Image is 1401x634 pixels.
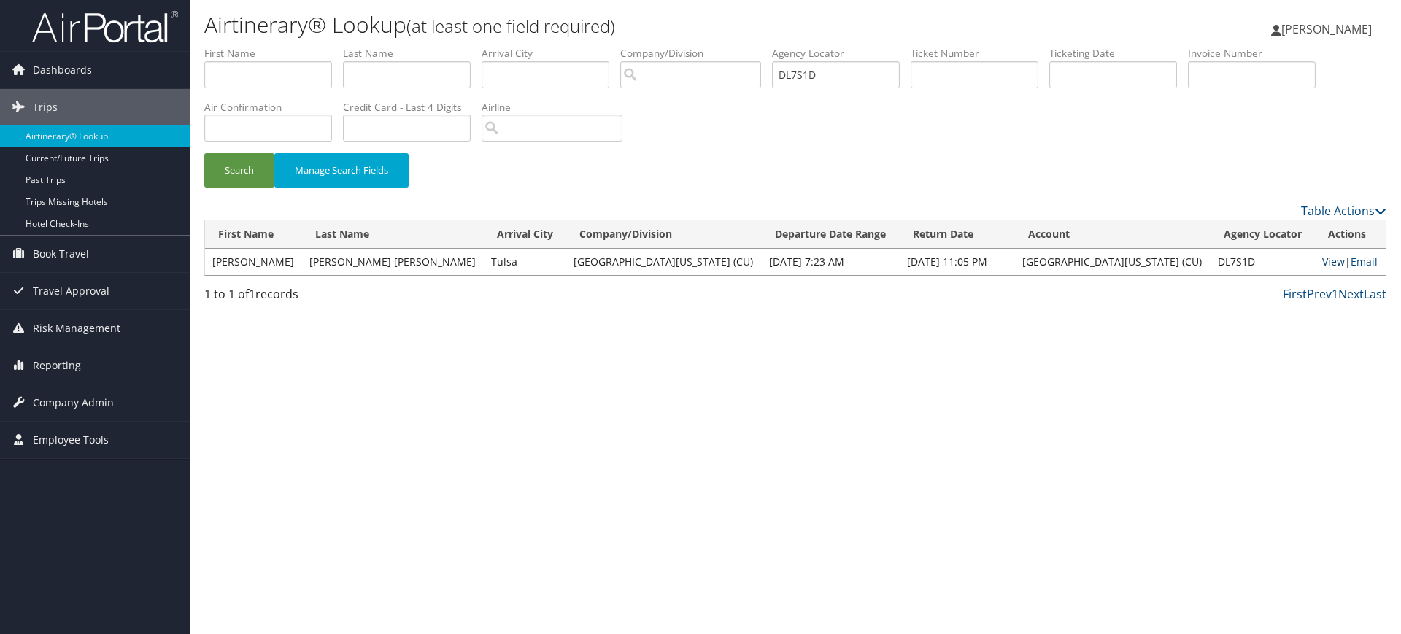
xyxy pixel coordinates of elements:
[1338,286,1364,302] a: Next
[482,100,633,115] label: Airline
[1271,7,1386,51] a: [PERSON_NAME]
[1015,249,1210,275] td: [GEOGRAPHIC_DATA][US_STATE] (CU)
[343,100,482,115] label: Credit Card - Last 4 Digits
[1301,203,1386,219] a: Table Actions
[911,46,1049,61] label: Ticket Number
[1281,21,1372,37] span: [PERSON_NAME]
[33,347,81,384] span: Reporting
[1307,286,1332,302] a: Prev
[1049,46,1188,61] label: Ticketing Date
[204,9,992,40] h1: Airtinerary® Lookup
[1315,220,1386,249] th: Actions
[566,249,761,275] td: [GEOGRAPHIC_DATA][US_STATE] (CU)
[772,46,911,61] label: Agency Locator
[274,153,409,188] button: Manage Search Fields
[204,285,484,310] div: 1 to 1 of records
[620,46,772,61] label: Company/Division
[1351,255,1378,268] a: Email
[900,220,1016,249] th: Return Date: activate to sort column ascending
[484,220,567,249] th: Arrival City: activate to sort column ascending
[1332,286,1338,302] a: 1
[302,220,484,249] th: Last Name: activate to sort column ascending
[33,273,109,309] span: Travel Approval
[302,249,484,275] td: [PERSON_NAME] [PERSON_NAME]
[900,249,1016,275] td: [DATE] 11:05 PM
[343,46,482,61] label: Last Name
[33,236,89,272] span: Book Travel
[204,100,343,115] label: Air Confirmation
[1211,249,1316,275] td: DL7S1D
[1015,220,1210,249] th: Account: activate to sort column ascending
[482,46,620,61] label: Arrival City
[204,46,343,61] label: First Name
[33,89,58,125] span: Trips
[1283,286,1307,302] a: First
[204,153,274,188] button: Search
[762,249,900,275] td: [DATE] 7:23 AM
[249,286,255,302] span: 1
[32,9,178,44] img: airportal-logo.png
[33,310,120,347] span: Risk Management
[484,249,567,275] td: Tulsa
[205,220,302,249] th: First Name: activate to sort column ascending
[406,14,615,38] small: (at least one field required)
[205,249,302,275] td: [PERSON_NAME]
[762,220,900,249] th: Departure Date Range: activate to sort column ascending
[33,384,114,421] span: Company Admin
[1188,46,1327,61] label: Invoice Number
[1322,255,1345,268] a: View
[566,220,761,249] th: Company/Division
[33,422,109,458] span: Employee Tools
[1211,220,1316,249] th: Agency Locator: activate to sort column ascending
[1364,286,1386,302] a: Last
[33,52,92,88] span: Dashboards
[1315,249,1386,275] td: |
